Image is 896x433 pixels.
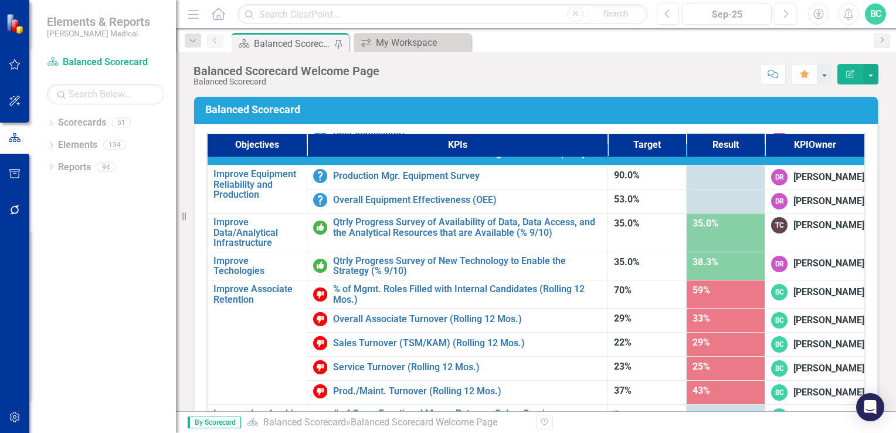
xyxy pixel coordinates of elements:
span: 22% [614,337,632,348]
td: Double-Click to Edit Right Click for Context Menu [307,405,607,433]
div: TC [771,217,788,234]
a: Production Mgr. Equipment Survey [333,171,602,181]
input: Search Below... [47,84,164,104]
a: Prod./Maint. Turnover (Rolling 12 Mos.) [333,386,602,397]
div: Balanced Scorecard [194,77,379,86]
td: Double-Click to Edit Right Click for Context Menu [307,213,607,252]
span: 35.0% [693,218,718,229]
div: Balanced Scorecard Welcome Page [194,65,379,77]
button: Sep-25 [682,4,772,25]
img: On or Above Target [313,221,327,235]
span: 90.0% [614,170,640,181]
a: Overall Associate Turnover (Rolling 12 Mos.) [333,314,602,324]
td: Double-Click to Edit [765,280,865,308]
h3: Balanced Scorecard [205,104,871,116]
a: Balanced Scorecard [47,56,164,69]
td: Double-Click to Edit [765,213,865,252]
a: Improve Associate Retention [213,284,301,305]
input: Search ClearPoint... [237,4,648,25]
td: Double-Click to Edit Right Click for Context Menu [307,165,607,189]
div: [PERSON_NAME] [793,362,864,376]
td: Double-Click to Edit Right Click for Context Menu [207,165,307,213]
img: Below Target [313,336,327,350]
div: [PERSON_NAME] [793,314,864,327]
img: On or Above Target [313,259,327,273]
small: [PERSON_NAME] Medical [47,29,150,38]
img: No Information [313,193,327,207]
div: 94 [97,162,116,172]
div: [PERSON_NAME] [793,219,864,232]
div: BC [771,384,788,401]
div: DR [771,169,788,185]
span: 37% [614,385,632,396]
span: Elements & Reports [47,15,150,29]
div: Balanced Scorecard Welcome Page [254,36,331,51]
a: Reports [58,161,91,174]
a: Improve Techologies [213,256,301,276]
td: Double-Click to Edit Right Click for Context Menu [307,381,607,405]
td: Double-Click to Edit Right Click for Context Menu [207,280,307,404]
div: BC [771,284,788,300]
button: BC [865,4,886,25]
img: Below Target [313,312,327,326]
span: By Scorecard [188,417,241,428]
td: Double-Click to Edit [765,309,865,333]
div: [PERSON_NAME] [793,386,864,400]
img: Below Target [313,384,327,398]
span: 35.0% [614,256,640,268]
span: 25% [693,361,710,372]
a: Balanced Scorecard [263,417,346,428]
td: Double-Click to Edit [765,165,865,189]
span: 29% [614,313,632,324]
a: Scorecards [58,116,106,130]
span: 38.3% [693,256,718,268]
span: 70% [614,285,632,296]
span: 59% [693,285,710,296]
div: BC [771,312,788,329]
td: Double-Click to Edit [765,189,865,213]
a: Qtrly Progress Survey of Availability of Data, Data Access, and the Analytical Resources that are... [333,217,602,238]
td: Double-Click to Edit [765,333,865,357]
span: 23% [614,361,632,372]
span: 43% [693,385,710,396]
a: Elements [58,138,97,152]
a: Improve Data/Analytical Infrastructure [213,217,301,248]
div: Balanced Scorecard Welcome Page [351,417,497,428]
button: Search [586,6,645,22]
span: Search [603,9,629,18]
td: Double-Click to Edit Right Click for Context Menu [307,357,607,381]
div: » [247,416,527,429]
div: BC [771,360,788,377]
td: Double-Click to Edit Right Click for Context Menu [307,252,607,280]
div: My Workspace [376,35,468,50]
td: Double-Click to Edit [765,252,865,280]
img: Below Target [313,360,327,374]
div: [PERSON_NAME] [793,338,864,351]
span: 7 [614,409,619,420]
a: Overall Equipment Effectiveness (OEE) [333,195,602,205]
td: Double-Click to Edit Right Click for Context Menu [207,252,307,280]
td: Double-Click to Edit Right Click for Context Menu [307,333,607,357]
div: Open Intercom Messenger [856,393,884,421]
a: Sales Turnover (TSM/KAM) (Rolling 12 Mos.) [333,338,602,349]
td: Double-Click to Edit Right Click for Context Menu [307,280,607,308]
a: Qtrly Progress Survey of New Technology to Enable the Strategy (% 9/10) [333,256,602,276]
img: ClearPoint Strategy [5,12,27,35]
img: Below Target [313,287,327,302]
a: Service Turnover (Rolling 12 Mos.) [333,362,602,373]
td: Double-Click to Edit Right Click for Context Menu [307,309,607,333]
td: Double-Click to Edit [765,381,865,405]
div: [PERSON_NAME] [793,195,864,208]
div: 134 [103,140,126,150]
a: # of Cross Functional Moves Between Sales, Service, Production, or Home Office Functions (Rolling... [333,408,602,429]
div: [PERSON_NAME] [793,410,864,424]
div: 51 [112,118,131,128]
span: 29% [693,337,710,348]
div: [PERSON_NAME] [793,286,864,299]
td: Double-Click to Edit [765,405,865,433]
td: Double-Click to Edit Right Click for Context Menu [207,213,307,252]
div: BC [771,336,788,353]
div: DR [771,193,788,209]
a: % of Mgmt. Roles Filled with Internal Candidates (Rolling 12 Mos.) [333,284,602,305]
